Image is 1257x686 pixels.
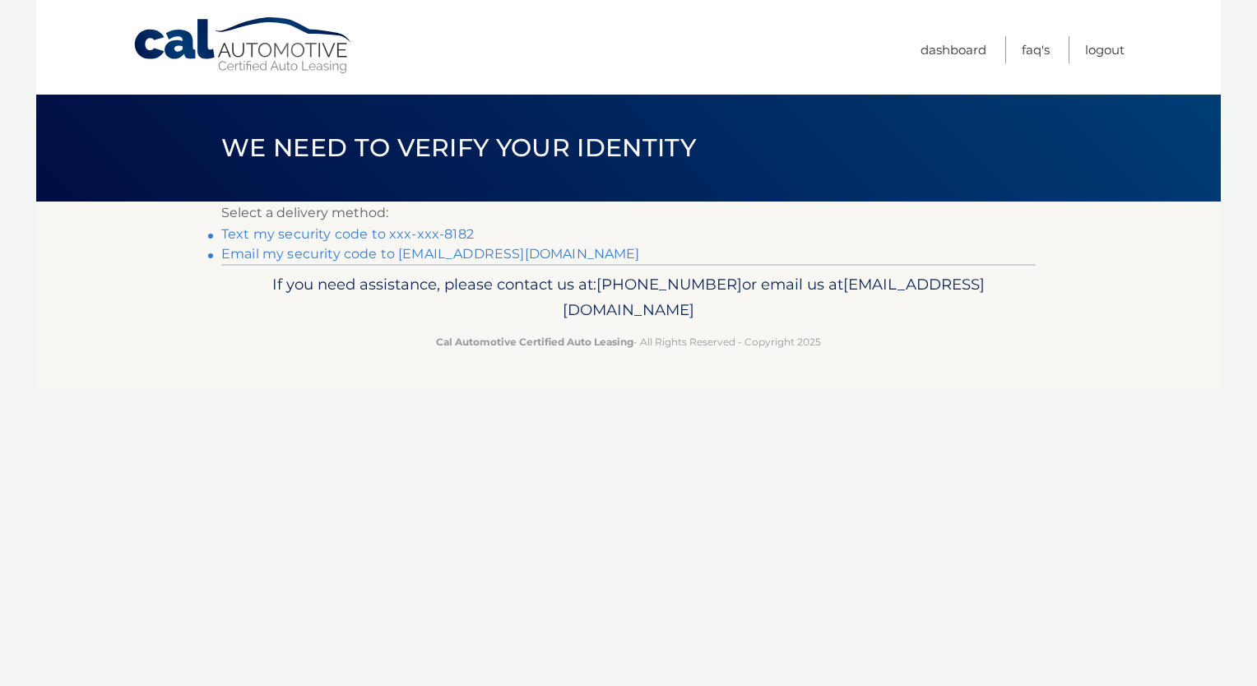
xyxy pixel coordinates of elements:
[596,275,742,294] span: [PHONE_NUMBER]
[221,202,1036,225] p: Select a delivery method:
[232,271,1025,324] p: If you need assistance, please contact us at: or email us at
[221,246,640,262] a: Email my security code to [EMAIL_ADDRESS][DOMAIN_NAME]
[232,333,1025,350] p: - All Rights Reserved - Copyright 2025
[1022,36,1050,63] a: FAQ's
[132,16,355,75] a: Cal Automotive
[436,336,633,348] strong: Cal Automotive Certified Auto Leasing
[921,36,986,63] a: Dashboard
[221,132,696,163] span: We need to verify your identity
[1085,36,1125,63] a: Logout
[221,226,474,242] a: Text my security code to xxx-xxx-8182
